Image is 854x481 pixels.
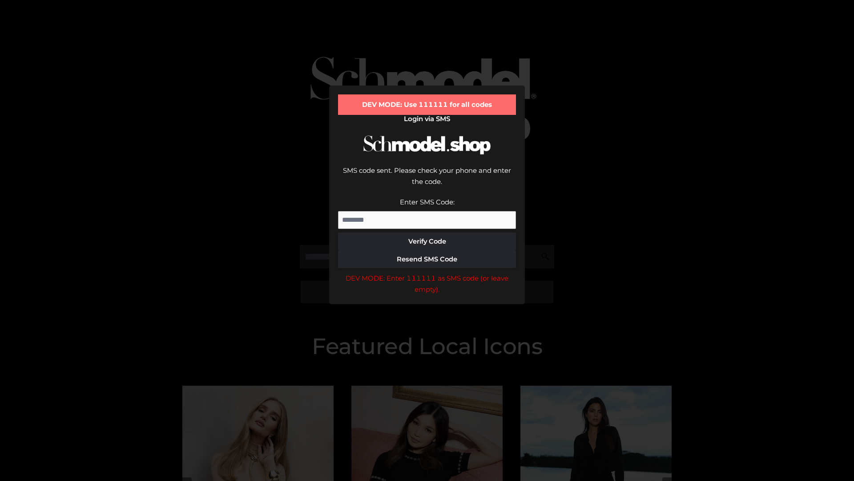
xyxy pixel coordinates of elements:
[360,127,494,163] img: Schmodel Logo
[400,198,455,206] label: Enter SMS Code:
[338,232,516,250] button: Verify Code
[338,165,516,196] div: SMS code sent. Please check your phone and enter the code.
[338,115,516,123] h2: Login via SMS
[338,273,516,295] div: DEV MODE: Enter 111111 as SMS code (or leave empty).
[338,250,516,268] button: Resend SMS Code
[338,94,516,115] div: DEV MODE: Use 111111 for all codes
